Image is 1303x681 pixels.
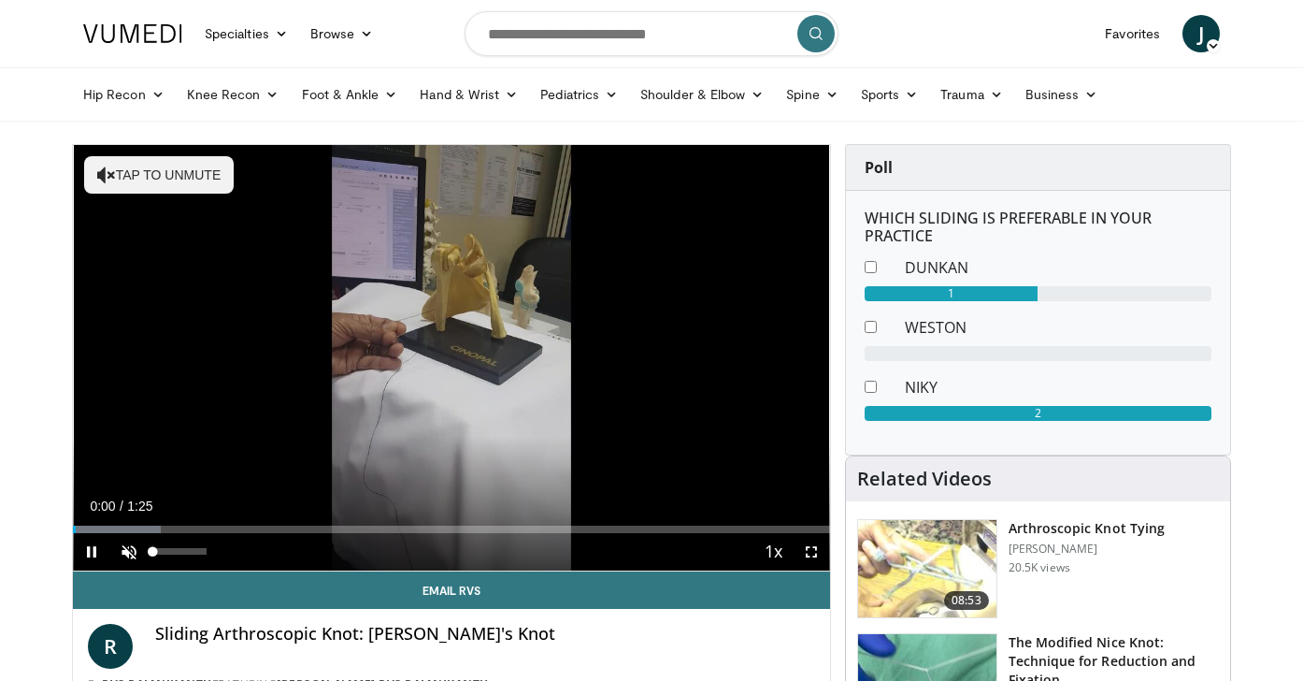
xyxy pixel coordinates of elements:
a: Hand & Wrist [408,76,529,113]
img: VuMedi Logo [83,24,182,43]
h4: Related Videos [857,468,992,490]
h6: WHICH SLIDING IS PREFERABLE IN YOUR PRACTICE [865,210,1211,245]
p: 20.5K views [1009,560,1070,575]
a: Business [1014,76,1110,113]
span: 08:53 [944,591,989,610]
dd: DUNKAN [891,256,1225,279]
a: Trauma [929,76,1014,113]
a: Favorites [1094,15,1171,52]
button: Unmute [110,533,148,571]
a: Spine [775,76,849,113]
a: Browse [299,15,385,52]
a: 08:53 Arthroscopic Knot Tying [PERSON_NAME] 20.5K views [857,519,1219,618]
a: Hip Recon [72,76,176,113]
button: Playback Rate [755,533,793,571]
a: Pediatrics [529,76,629,113]
p: [PERSON_NAME] [1009,542,1165,557]
button: Tap to unmute [84,156,234,194]
strong: Poll [865,157,893,178]
div: Volume Level [152,548,206,555]
span: 0:00 [90,499,115,514]
a: Specialties [193,15,299,52]
a: Knee Recon [176,76,291,113]
dd: NIKY [891,376,1225,398]
a: Sports [850,76,930,113]
button: Fullscreen [793,533,830,571]
a: Email Rvs [73,572,830,609]
button: Pause [73,533,110,571]
div: 2 [865,406,1211,421]
a: Foot & Ankle [291,76,409,113]
h4: Sliding Arthroscopic Knot: [PERSON_NAME]'s Knot [155,624,815,645]
video-js: Video Player [73,145,830,572]
a: R [88,624,133,669]
div: Progress Bar [73,526,830,533]
input: Search topics, interventions [465,11,838,56]
a: Shoulder & Elbow [629,76,775,113]
a: J [1182,15,1220,52]
span: / [120,499,123,514]
span: 1:25 [127,499,152,514]
h3: Arthroscopic Knot Tying [1009,519,1165,538]
div: 1 [865,286,1038,301]
dd: WESTON [891,316,1225,339]
img: 286858_0000_1.png.150x105_q85_crop-smart_upscale.jpg [858,520,996,617]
